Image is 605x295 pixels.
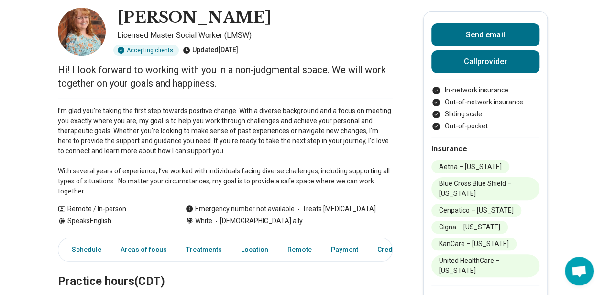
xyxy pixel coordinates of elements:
img: Barbie Stuhlsatz, Licensed Master Social Worker (LMSW) [58,8,106,56]
a: Schedule [60,240,107,260]
div: Remote / In-person [58,204,166,214]
div: Speaks English [58,216,166,226]
span: [DEMOGRAPHIC_DATA] ally [212,216,303,226]
a: Treatments [180,240,228,260]
li: Cenpatico – [US_STATE] [431,204,521,217]
span: White [195,216,212,226]
ul: Payment options [431,85,539,131]
div: Open chat [565,257,594,285]
a: Areas of focus [115,240,173,260]
a: Payment [325,240,364,260]
li: Out-of-network insurance [431,97,539,107]
p: I’m glad you’re taking the first step towards positive change. With a diverse background and a fo... [58,106,393,196]
div: Emergency number not available [186,204,295,214]
p: Licensed Master Social Worker (LMSW) [117,30,393,41]
button: Callprovider [431,50,539,73]
li: In-network insurance [431,85,539,95]
div: Updated [DATE] [183,45,238,56]
a: Location [235,240,274,260]
button: Send email [431,23,539,46]
li: Cigna – [US_STATE] [431,221,508,234]
div: Accepting clients [113,45,179,56]
h2: Insurance [431,143,539,155]
p: Hi! I look forward to working with you in a non-judgmental space. We will work together on your g... [58,63,393,90]
li: United HealthCare – [US_STATE] [431,254,539,277]
li: Out-of-pocket [431,121,539,131]
span: Treats [MEDICAL_DATA] [295,204,376,214]
li: Sliding scale [431,109,539,119]
a: Credentials [372,240,419,260]
h2: Practice hours (CDT) [58,250,393,290]
a: Remote [282,240,318,260]
h1: [PERSON_NAME] [117,8,271,28]
li: Blue Cross Blue Shield – [US_STATE] [431,177,539,200]
li: Aetna – [US_STATE] [431,160,509,173]
li: KanCare – [US_STATE] [431,238,517,250]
